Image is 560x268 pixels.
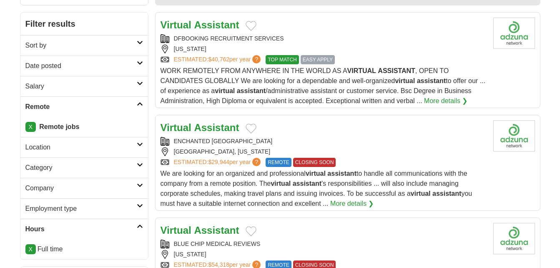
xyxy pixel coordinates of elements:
h2: Remote [25,102,137,112]
a: Virtual Assistant [161,225,239,236]
h2: Location [25,142,137,152]
div: DFBOOKING RECRUITMENT SERVICES [161,34,487,43]
a: Virtual Assistant [161,19,239,30]
strong: Assistant [194,122,239,133]
span: $54,318 [208,261,229,268]
strong: ASSISTANT [378,67,415,74]
a: X [25,244,36,254]
strong: assistant [417,77,446,84]
a: X [25,122,36,132]
div: [US_STATE] [161,45,487,53]
h2: Sort by [25,40,137,51]
strong: VIRTUAL [347,67,376,74]
strong: virtual [395,77,415,84]
h2: Company [25,183,137,193]
span: CLOSING SOON [293,158,336,167]
button: Add to favorite jobs [246,226,256,236]
a: Hours [20,219,148,239]
a: More details ❯ [424,96,468,106]
button: Add to favorite jobs [246,124,256,134]
h2: Salary [25,81,137,91]
span: $40,762 [208,56,229,63]
span: ? [252,55,261,63]
a: Employment type [20,198,148,219]
span: REMOTE [266,158,291,167]
a: Location [20,137,148,157]
span: ? [252,158,261,166]
strong: Virtual [161,122,191,133]
strong: virtual [411,190,431,197]
li: Full time [25,244,143,254]
span: TOP MATCH [266,55,299,64]
span: EASY APPLY [301,55,335,64]
strong: assistant [237,87,266,94]
a: Virtual Assistant [161,122,239,133]
a: Sort by [20,35,148,56]
div: [US_STATE] [161,250,487,259]
h2: Employment type [25,204,137,214]
span: We are looking for an organized and professional to handle all communications with the company fr... [161,170,472,207]
a: Remote [20,96,148,117]
a: Date posted [20,56,148,76]
strong: virtual [306,170,326,177]
strong: assistant [432,190,461,197]
a: Category [20,157,148,178]
div: [GEOGRAPHIC_DATA], [US_STATE] [161,147,487,156]
strong: Assistant [194,225,239,236]
strong: Remote jobs [39,123,79,130]
strong: Assistant [194,19,239,30]
a: ESTIMATED:$29,944per year? [174,158,263,167]
strong: assistant [293,180,321,187]
a: ESTIMATED:$40,762per year? [174,55,263,64]
img: Company logo [493,18,535,49]
h2: Filter results [20,13,148,35]
a: Salary [20,76,148,96]
strong: virtual [215,87,235,94]
span: $29,944 [208,159,229,165]
strong: assistant [327,170,356,177]
a: More details ❯ [330,199,374,209]
strong: Virtual [161,19,191,30]
span: WORK REMOTELY FROM ANYWHERE IN THE WORLD AS A , OPEN TO CANDIDATES GLOBALLY We are looking for a ... [161,67,485,104]
div: BLUE CHIP MEDICAL REVIEWS [161,240,487,248]
h2: Hours [25,224,137,234]
h2: Category [25,163,137,173]
h2: Date posted [25,61,137,71]
button: Add to favorite jobs [246,21,256,31]
div: ENCHANTED [GEOGRAPHIC_DATA] [161,137,487,146]
a: Company [20,178,148,198]
strong: virtual [271,180,291,187]
img: Company logo [493,223,535,254]
img: Company logo [493,120,535,152]
strong: Virtual [161,225,191,236]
